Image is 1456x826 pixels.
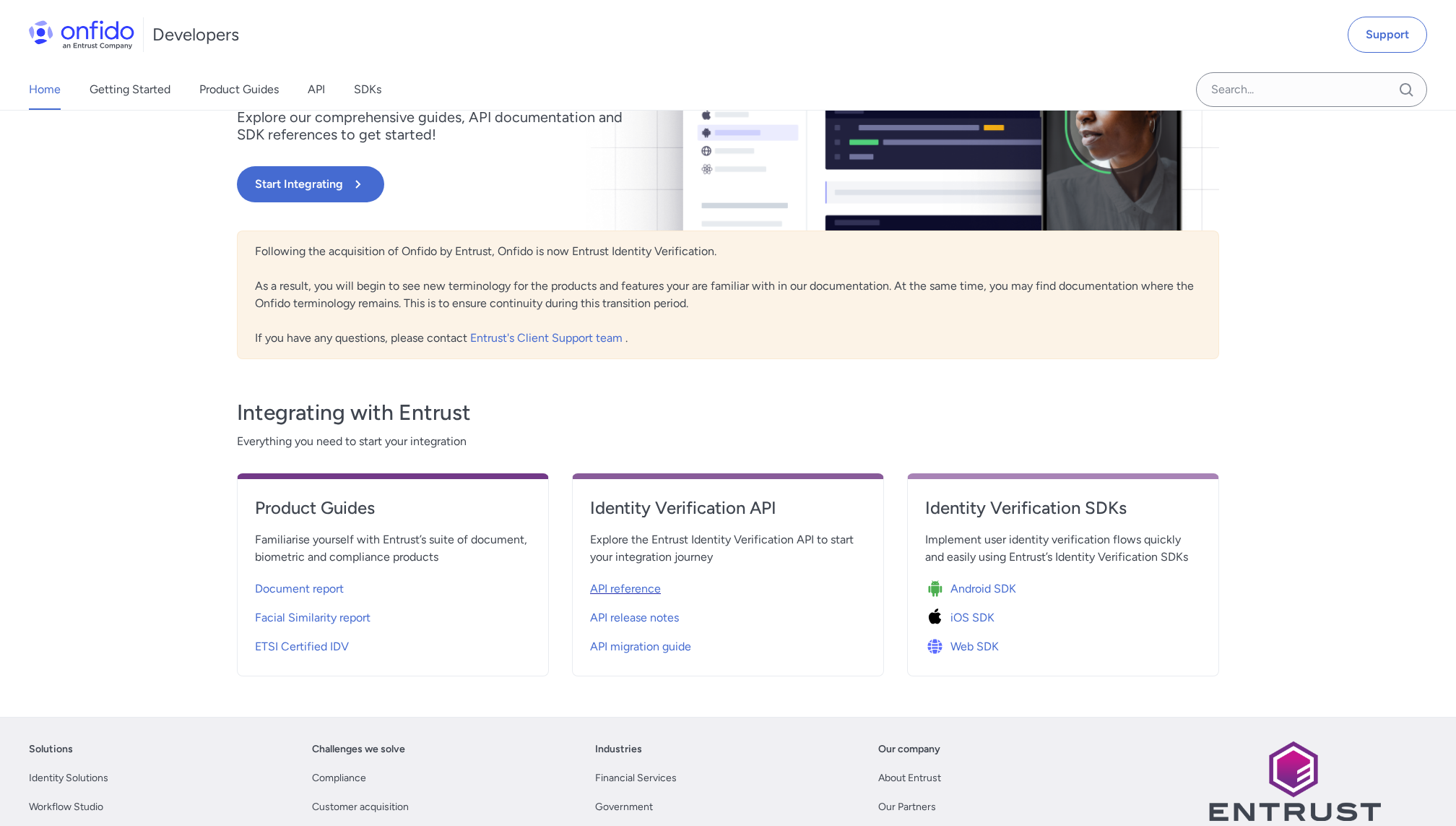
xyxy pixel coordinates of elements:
[199,69,279,110] a: Product Guides
[950,580,1016,598] span: Android SDK
[237,433,1219,450] span: Everything you need to start your integration
[152,23,239,46] h1: Developers
[312,741,405,758] a: Challenges we solve
[29,770,108,787] a: Identity Solutions
[595,741,642,758] a: Industries
[925,496,1201,531] a: Identity Verification SDKs
[925,579,950,599] img: Icon Android SDK
[925,531,1201,566] span: Implement user identity verification flows quickly and easily using Entrust’s Identity Verificati...
[29,741,73,758] a: Solutions
[308,69,325,110] a: API
[590,572,866,601] a: API reference
[255,609,370,627] span: Facial Similarity report
[595,799,653,816] a: Government
[255,629,531,658] a: ETSI Certified IDV
[29,69,61,110] a: Home
[878,741,940,758] a: Our company
[29,799,103,816] a: Workflow Studio
[590,580,661,598] span: API reference
[878,770,941,787] a: About Entrust
[354,69,381,110] a: SDKs
[1208,741,1381,821] img: Entrust logo
[925,601,1201,629] a: Icon iOS SDKiOS SDK
[237,398,1219,427] h3: Integrating with Entrust
[590,496,866,531] a: Identity Verification API
[1196,72,1427,107] input: Onfido search input field
[255,638,349,655] span: ETSI Certified IDV
[255,601,531,629] a: Facial Similarity report
[925,637,950,657] img: Icon Web SDK
[237,231,1219,359] div: Following the acquisition of Onfido by Entrust, Onfido is now Entrust Identity Verification. As a...
[950,638,999,655] span: Web SDK
[950,609,994,627] span: iOS SDK
[590,531,866,566] span: Explore the Entrust Identity Verification API to start your integration journey
[590,601,866,629] a: API release notes
[595,770,677,787] a: Financial Services
[312,770,366,787] a: Compliance
[925,608,950,628] img: Icon iOS SDK
[237,91,641,143] p: Welcome to Entrust’s Identity Verification documentation. Explore our comprehensive guides, API d...
[878,799,936,816] a: Our Partners
[925,629,1201,658] a: Icon Web SDKWeb SDK
[470,331,625,345] a: Entrust's Client Support team
[590,609,679,627] span: API release notes
[925,572,1201,601] a: Icon Android SDKAndroid SDK
[237,166,924,202] a: Start Integrating
[255,572,531,601] a: Document report
[29,20,134,49] img: Onfido Logo
[590,638,691,655] span: API migration guide
[590,629,866,658] a: API migration guide
[590,496,866,520] h4: Identity Verification API
[925,496,1201,520] h4: Identity Verification SDKs
[255,531,531,566] span: Familiarise yourself with Entrust’s suite of document, biometric and compliance products
[90,69,170,110] a: Getting Started
[312,799,409,816] a: Customer acquisition
[255,496,531,520] h4: Product Guides
[237,166,384,202] button: Start Integrating
[1348,17,1427,53] a: Support
[255,580,344,598] span: Document report
[255,496,531,531] a: Product Guides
